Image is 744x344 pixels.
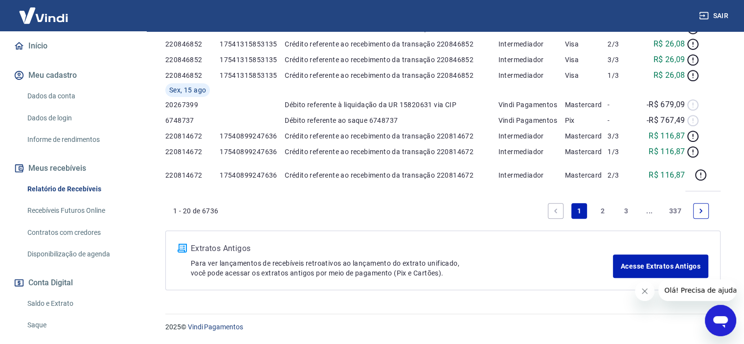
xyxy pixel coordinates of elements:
a: Saldo e Extrato [23,294,135,314]
a: Disponibilização de agenda [23,244,135,264]
ul: Pagination [544,199,713,223]
p: Pix [564,115,608,125]
button: Conta Digital [12,272,135,294]
p: 2025 © [165,322,721,332]
p: Débito referente à liquidação da UR 15820631 via CIP [285,100,498,110]
p: 17540899247636 [220,170,285,180]
button: Meu cadastro [12,65,135,86]
p: Vindi Pagamentos [498,115,564,125]
a: Jump forward [642,203,657,219]
p: 1/3 [608,147,640,157]
p: Crédito referente ao recebimento da transação 220814672 [285,170,498,180]
p: R$ 26,09 [653,54,685,66]
p: Intermediador [498,131,564,141]
p: - [608,115,640,125]
p: R$ 116,87 [649,130,685,142]
p: Visa [564,70,608,80]
p: Visa [564,55,608,65]
img: Vindi [12,0,75,30]
button: Meus recebíveis [12,158,135,179]
a: Page 1 is your current page [571,203,587,219]
p: 2/3 [608,39,640,49]
a: Saque [23,315,135,335]
p: 2/3 [608,170,640,180]
p: Para ver lançamentos de recebíveis retroativos ao lançamento do extrato unificado, você pode aces... [191,258,613,278]
a: Informe de rendimentos [23,130,135,150]
a: Next page [693,203,709,219]
p: 220846852 [165,55,220,65]
p: -R$ 679,09 [647,99,685,111]
p: Intermediador [498,55,564,65]
p: Débito referente ao saque 6748737 [285,115,498,125]
p: 1/3 [608,70,640,80]
p: 17541315853135 [220,70,285,80]
a: Relatório de Recebíveis [23,179,135,199]
iframe: Fechar mensagem [635,281,654,301]
p: Intermediador [498,147,564,157]
p: -R$ 767,49 [647,115,685,126]
p: 20267399 [165,100,220,110]
p: Crédito referente ao recebimento da transação 220846852 [285,39,498,49]
p: R$ 26,08 [653,38,685,50]
p: 6748737 [165,115,220,125]
p: 3/3 [608,55,640,65]
p: 220814672 [165,170,220,180]
a: Início [12,35,135,57]
p: 17541315853135 [220,55,285,65]
a: Previous page [548,203,564,219]
iframe: Mensagem da empresa [658,279,736,301]
img: ícone [178,244,187,252]
iframe: Botão para abrir a janela de mensagens [705,305,736,336]
a: Dados da conta [23,86,135,106]
p: R$ 26,08 [653,69,685,81]
p: 220814672 [165,147,220,157]
a: Page 3 [618,203,634,219]
p: Intermediador [498,170,564,180]
p: 1 - 20 de 6736 [173,206,219,216]
p: 3/3 [608,131,640,141]
p: Mastercard [564,147,608,157]
p: 17541315853135 [220,39,285,49]
p: 17540899247636 [220,131,285,141]
p: Crédito referente ao recebimento da transação 220814672 [285,131,498,141]
a: Recebíveis Futuros Online [23,201,135,221]
p: Visa [564,39,608,49]
span: Olá! Precisa de ajuda? [6,7,82,15]
p: Crédito referente ao recebimento da transação 220846852 [285,70,498,80]
span: Sex, 15 ago [169,85,206,95]
p: 17540899247636 [220,147,285,157]
p: 220846852 [165,39,220,49]
p: Intermediador [498,70,564,80]
p: 220846852 [165,70,220,80]
p: Extratos Antigos [191,243,613,254]
p: Mastercard [564,131,608,141]
button: Sair [697,7,732,25]
a: Page 337 [665,203,685,219]
p: R$ 116,87 [649,169,685,181]
a: Page 2 [595,203,610,219]
p: Intermediador [498,39,564,49]
a: Vindi Pagamentos [188,323,243,331]
a: Contratos com credores [23,223,135,243]
a: Acesse Extratos Antigos [613,254,708,278]
a: Dados de login [23,108,135,128]
p: R$ 116,87 [649,146,685,158]
p: Crédito referente ao recebimento da transação 220814672 [285,147,498,157]
p: - [608,100,640,110]
p: Mastercard [564,170,608,180]
p: Mastercard [564,100,608,110]
p: Crédito referente ao recebimento da transação 220846852 [285,55,498,65]
p: 220814672 [165,131,220,141]
p: Vindi Pagamentos [498,100,564,110]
